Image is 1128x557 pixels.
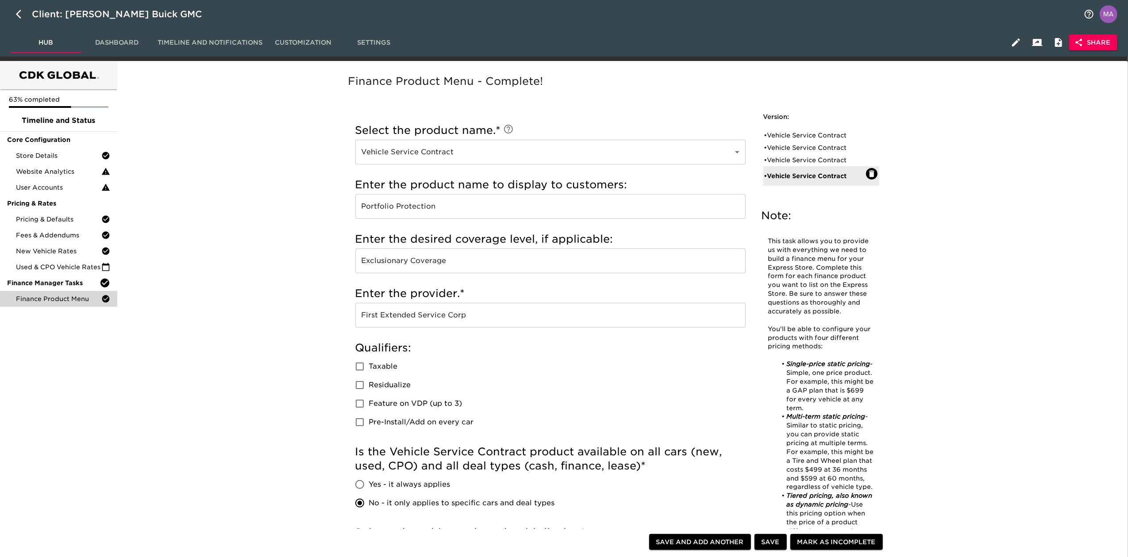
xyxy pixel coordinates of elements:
p: 63% completed [9,95,108,104]
div: • Vehicle Service Contract [764,156,866,164]
span: Store Details [16,151,101,160]
li: Similar to static pricing, you can provide static pricing at multiple terms. For example, this mi... [778,412,874,492]
span: Used & CPO Vehicle Rates [16,263,101,271]
span: Timeline and Notifications [158,37,262,48]
div: •Vehicle Service Contract [763,154,879,166]
span: Dashboard [87,37,147,48]
span: Finance Product Menu [16,294,101,303]
span: No - it only applies to specific cars and deal types [369,498,555,508]
span: Fees & Addendums [16,231,101,240]
p: You'll be able to configure your products with four different pricing methods: [768,325,874,351]
button: Internal Notes and Comments [1048,32,1069,53]
button: Delete: Vehicle Service Contract [866,168,878,179]
span: Yes - it always applies [369,479,450,490]
button: Edit Hub [1005,32,1027,53]
span: Taxable [369,361,398,372]
p: This task allows you to provide us with everything we need to build a finance menu for your Expre... [768,237,874,316]
span: Pricing & Defaults [16,215,101,224]
em: Tiered pricing, also known as dynamic pricing [786,492,874,508]
button: notifications [1078,4,1100,25]
span: Residualize [369,380,411,390]
h5: Enter the provider. [355,286,746,301]
h5: Select the product name. [355,123,746,137]
h6: Version: [763,112,879,122]
span: Finance Manager Tasks [7,278,100,287]
span: Core Configuration [7,135,110,144]
h5: Note: [762,209,881,223]
span: Mark as Incomplete [797,537,876,548]
span: Website Analytics [16,167,101,176]
span: Timeline and Status [7,115,110,126]
span: Settings [344,37,404,48]
h5: Enter the desired coverage level, if applicable: [355,232,746,246]
h5: Enter the product name to display to customers: [355,178,746,192]
img: Profile [1100,5,1117,23]
em: Single-price static pricing [786,360,870,367]
h5: Select when this product should display. [355,526,746,540]
div: •Vehicle Service Contract [763,141,879,154]
div: • Vehicle Service Contract [764,131,866,140]
div: • Vehicle Service Contract [764,172,866,180]
span: New Vehicle Rates [16,247,101,256]
button: Save and Add Another [649,534,751,550]
span: Save and Add Another [656,537,744,548]
em: - [849,501,851,508]
span: Feature on VDP (up to 3) [369,398,462,409]
h5: Is the Vehicle Service Contract product available on all cars (new, used, CPO) and all deal types... [355,445,746,473]
div: •Vehicle Service Contract [763,129,879,141]
em: - [865,413,868,420]
div: Client: [PERSON_NAME] Buick GMC [32,7,215,21]
span: Share [1076,37,1110,48]
span: User Accounts [16,183,101,192]
span: Customization [273,37,333,48]
button: Share [1069,34,1117,51]
h5: Qualifiers: [355,341,746,355]
span: Save [762,537,780,548]
button: Save [755,534,787,550]
span: Hub [16,37,76,48]
span: Pricing & Rates [7,199,110,208]
span: Pre-Install/Add on every car [369,417,474,427]
button: Mark as Incomplete [790,534,883,550]
div: Vehicle Service Contract [355,140,746,164]
input: Example: SafeGuard, EasyCare, JM&A [355,303,746,328]
em: Multi-term static pricing [786,413,865,420]
h5: Finance Product Menu - Complete! [348,74,893,88]
li: - Simple, one price product. For example, this might be a GAP plan that is $699 for every vehicle... [778,360,874,412]
div: • Vehicle Service Contract [764,143,866,152]
div: •Vehicle Service Contract [763,166,879,186]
